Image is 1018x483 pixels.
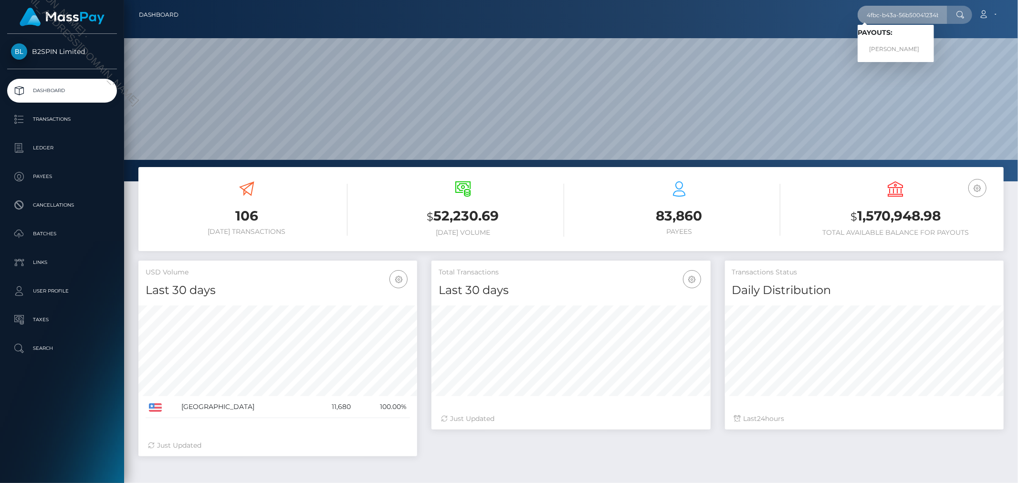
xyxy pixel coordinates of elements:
h5: USD Volume [146,268,410,277]
a: Dashboard [7,79,117,103]
p: Transactions [11,112,113,126]
span: 24 [757,414,766,423]
p: Batches [11,227,113,241]
h5: Total Transactions [439,268,703,277]
p: User Profile [11,284,113,298]
h6: Payees [578,228,780,236]
p: Search [11,341,113,356]
a: Dashboard [139,5,178,25]
h6: Payouts: [858,29,934,37]
a: Cancellations [7,193,117,217]
p: Dashboard [11,84,113,98]
a: User Profile [7,279,117,303]
p: Cancellations [11,198,113,212]
a: Search [7,336,117,360]
span: B2SPIN Limited [7,47,117,56]
h6: [DATE] Volume [362,229,564,237]
a: Transactions [7,107,117,131]
div: Just Updated [148,441,408,451]
td: [GEOGRAPHIC_DATA] [178,396,311,418]
div: Last hours [735,414,994,424]
h6: [DATE] Transactions [146,228,347,236]
td: 11,680 [311,396,354,418]
a: Links [7,251,117,274]
p: Links [11,255,113,270]
a: Taxes [7,308,117,332]
img: MassPay Logo [20,8,105,26]
a: Payees [7,165,117,189]
h4: Last 30 days [439,282,703,299]
h4: Last 30 days [146,282,410,299]
h4: Daily Distribution [732,282,997,299]
h3: 83,860 [578,207,780,225]
td: 100.00% [354,396,410,418]
small: $ [850,210,857,223]
h6: Total Available Balance for Payouts [795,229,997,237]
a: [PERSON_NAME] [858,41,934,58]
small: $ [427,210,433,223]
p: Payees [11,169,113,184]
a: Batches [7,222,117,246]
img: US.png [149,403,162,412]
img: B2SPIN Limited [11,43,27,60]
h5: Transactions Status [732,268,997,277]
h3: 1,570,948.98 [795,207,997,226]
div: Just Updated [441,414,701,424]
a: Ledger [7,136,117,160]
input: Search... [858,6,947,24]
p: Taxes [11,313,113,327]
h3: 52,230.69 [362,207,564,226]
p: Ledger [11,141,113,155]
h3: 106 [146,207,347,225]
